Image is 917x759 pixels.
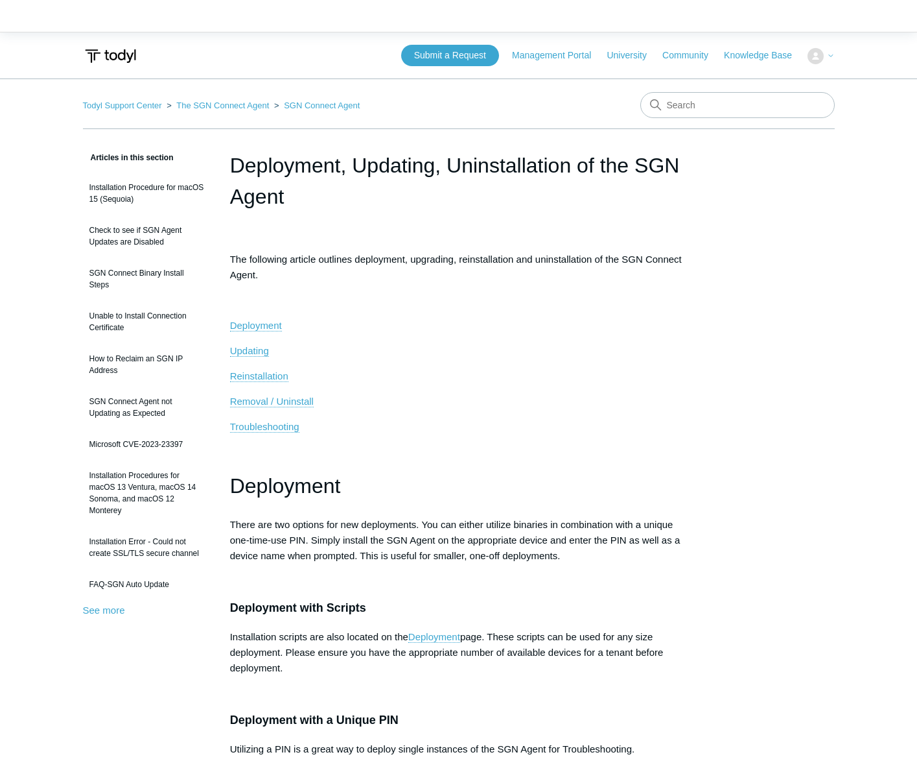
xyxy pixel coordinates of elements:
a: Installation Procedure for macOS 15 (Sequoia) [83,175,211,211]
a: Troubleshooting [230,421,299,433]
a: Deployment [230,320,282,331]
a: Installation Error - Could not create SSL/TLS secure channel [83,529,211,566]
a: Management Portal [512,49,604,62]
a: See more [83,605,125,616]
span: Updating [230,345,269,356]
a: How to Reclaim an SGN IP Address [83,346,211,383]
a: Knowledge Base [724,49,805,62]
span: The following article outlines deployment, upgrading, reinstallation and uninstallation of the SG... [230,254,682,280]
a: SGN Connect Agent not Updating as Expected [83,389,211,426]
a: FAQ-SGN Auto Update [83,572,211,597]
a: Installation Procedures for macOS 13 Ventura, macOS 14 Sonoma, and macOS 12 Monterey [83,463,211,523]
span: There are two options for new deployments. You can either utilize binaries in combination with a ... [230,519,680,561]
li: The SGN Connect Agent [164,101,272,110]
a: Removal / Uninstall [230,396,314,407]
li: Todyl Support Center [83,101,165,110]
span: Deployment [230,474,341,498]
span: Articles in this section [83,153,174,162]
img: Todyl Support Center Help Center home page [83,44,138,68]
span: Deployment with a Unique PIN [230,714,399,727]
a: SGN Connect Agent [284,101,360,110]
span: page. These scripts can be used for any size deployment. Please ensure you have the appropriate n... [230,631,664,673]
a: Microsoft CVE-2023-23397 [83,432,211,457]
a: University [607,49,659,62]
a: Community [662,49,721,62]
a: Deployment [408,631,460,643]
a: Reinstallation [230,370,288,382]
span: Reinstallation [230,370,288,381]
a: Unable to Install Connection Certificate [83,304,211,340]
li: SGN Connect Agent [272,101,360,110]
span: Deployment with Scripts [230,601,366,614]
a: Submit a Request [401,45,499,66]
a: Updating [230,345,269,357]
a: The SGN Connect Agent [176,101,269,110]
span: Utilizing a PIN is a great way to deploy single instances of the SGN Agent for Troubleshooting. [230,743,635,754]
a: SGN Connect Binary Install Steps [83,261,211,297]
input: Search [640,92,835,118]
a: Todyl Support Center [83,101,162,110]
a: Check to see if SGN Agent Updates are Disabled [83,218,211,254]
h1: Deployment, Updating, Uninstallation of the SGN Agent [230,150,688,212]
span: Installation scripts are also located on the [230,631,408,642]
